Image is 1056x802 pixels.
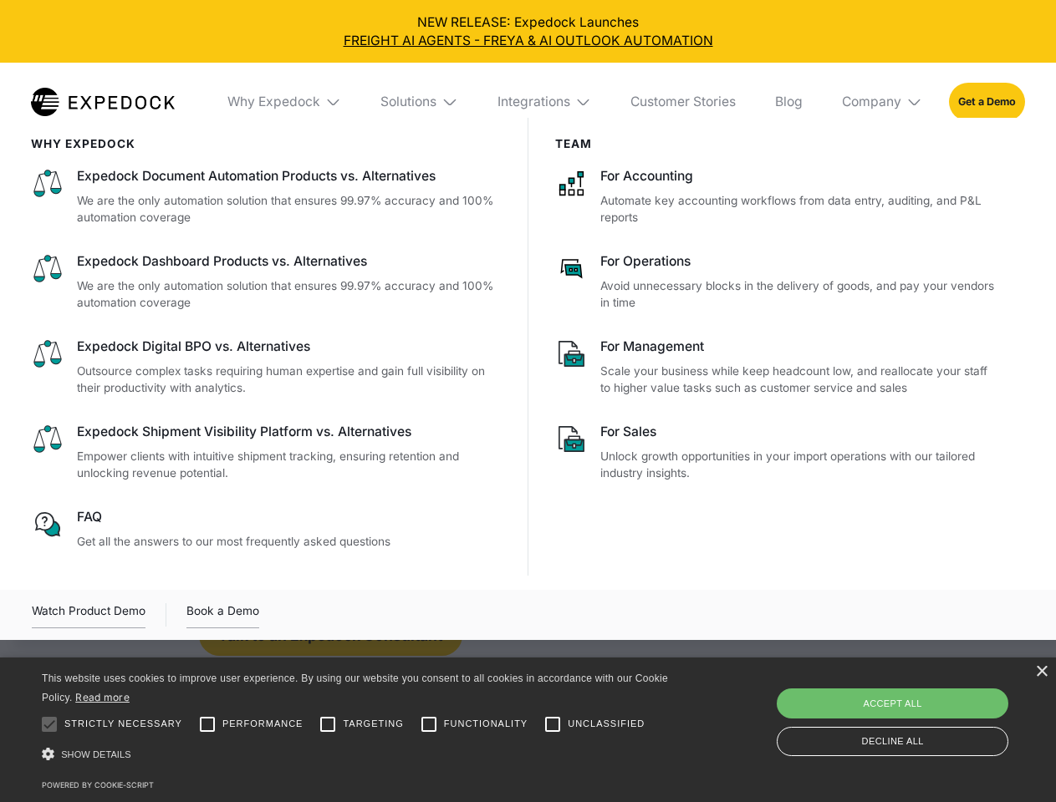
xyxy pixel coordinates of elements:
a: Expedock Shipment Visibility Platform vs. AlternativesEmpower clients with intuitive shipment tra... [31,423,502,482]
a: Powered by cookie-script [42,780,154,789]
span: Functionality [444,717,528,731]
div: Team [555,137,999,150]
p: Outsource complex tasks requiring human expertise and gain full visibility on their productivity ... [77,363,502,397]
a: For ManagementScale your business while keep headcount low, and reallocate your staff to higher v... [555,338,999,397]
div: Company [842,94,901,110]
div: Why Expedock [214,63,355,141]
div: For Sales [600,423,998,441]
span: Strictly necessary [64,717,182,731]
p: Unlock growth opportunities in your import operations with our tailored industry insights. [600,448,998,482]
div: Company [829,63,936,141]
p: Scale your business while keep headcount low, and reallocate your staff to higher value tasks suc... [600,363,998,397]
div: For Accounting [600,167,998,185]
div: Expedock Document Automation Products vs. Alternatives [77,167,502,185]
div: Expedock Shipment Visibility Platform vs. Alternatives [77,423,502,441]
a: FAQGet all the answers to our most frequently asked questions [31,508,502,550]
p: Avoid unnecessary blocks in the delivery of goods, and pay your vendors in time [600,277,998,312]
div: WHy Expedock [31,137,502,150]
span: Targeting [343,717,403,731]
div: NEW RELEASE: Expedock Launches [13,13,1043,50]
a: For SalesUnlock growth opportunities in your import operations with our tailored industry insights. [555,423,999,482]
p: Empower clients with intuitive shipment tracking, ensuring retention and unlocking revenue potent... [77,448,502,482]
div: For Operations [600,252,998,271]
p: We are the only automation solution that ensures 99.97% accuracy and 100% automation coverage [77,277,502,312]
span: Unclassified [568,717,645,731]
a: Customer Stories [617,63,748,141]
span: Performance [222,717,304,731]
a: Get a Demo [949,83,1025,120]
a: For AccountingAutomate key accounting workflows from data entry, auditing, and P&L reports [555,167,999,226]
div: Watch Product Demo [32,601,145,628]
div: For Management [600,338,998,356]
div: Expedock Dashboard Products vs. Alternatives [77,252,502,271]
span: This website uses cookies to improve user experience. By using our website you consent to all coo... [42,673,668,703]
div: Why Expedock [227,94,320,110]
div: Integrations [497,94,570,110]
div: Solutions [368,63,472,141]
a: Expedock Digital BPO vs. AlternativesOutsource complex tasks requiring human expertise and gain f... [31,338,502,397]
a: Expedock Dashboard Products vs. AlternativesWe are the only automation solution that ensures 99.9... [31,252,502,312]
a: Blog [762,63,815,141]
a: Read more [75,691,130,703]
div: FAQ [77,508,502,526]
a: open lightbox [32,601,145,628]
iframe: Chat Widget [778,622,1056,802]
div: Show details [42,744,674,766]
a: Book a Demo [186,601,259,628]
div: Expedock Digital BPO vs. Alternatives [77,338,502,356]
a: FREIGHT AI AGENTS - FREYA & AI OUTLOOK AUTOMATION [13,32,1043,50]
div: Integrations [484,63,605,141]
p: We are the only automation solution that ensures 99.97% accuracy and 100% automation coverage [77,192,502,226]
p: Automate key accounting workflows from data entry, auditing, and P&L reports [600,192,998,226]
a: For OperationsAvoid unnecessary blocks in the delivery of goods, and pay your vendors in time [555,252,999,312]
span: Show details [61,749,131,759]
a: Expedock Document Automation Products vs. AlternativesWe are the only automation solution that en... [31,167,502,226]
p: Get all the answers to our most frequently asked questions [77,533,502,551]
div: Solutions [380,94,436,110]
